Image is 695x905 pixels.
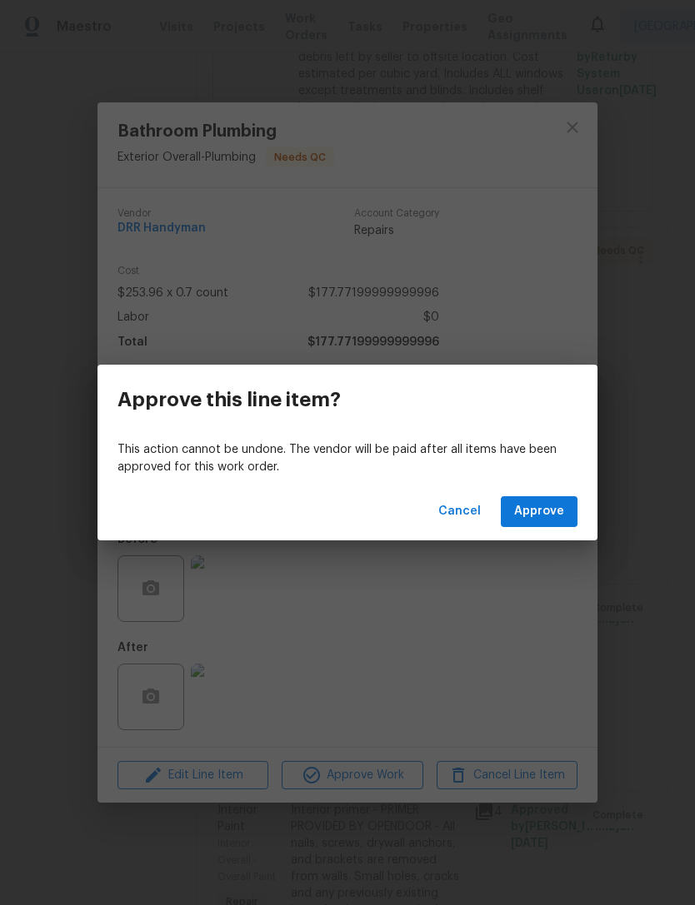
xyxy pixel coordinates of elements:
[117,441,577,476] p: This action cannot be undone. The vendor will be paid after all items have been approved for this...
[117,388,341,411] h3: Approve this line item?
[514,501,564,522] span: Approve
[438,501,481,522] span: Cancel
[432,496,487,527] button: Cancel
[501,496,577,527] button: Approve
